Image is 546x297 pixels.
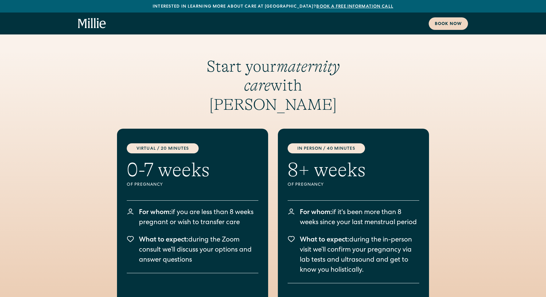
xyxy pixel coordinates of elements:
span: What to expect: [300,237,349,244]
p: during the Zoom consult we’ll discuss your options and answer questions [139,235,258,266]
div: Book now [435,21,462,27]
span: For whom: [300,209,332,216]
span: For whom: [139,209,171,216]
a: home [78,18,106,29]
h2: 8+ weeks [288,158,366,182]
em: maternity care [244,57,340,95]
p: if you are less than 8 weeks pregnant or wish to transfer care [139,208,258,228]
div: Of pregnancy [127,182,210,188]
h2: 0-7 weeks [127,158,210,182]
p: if it's been more than 8 weeks since your last menstrual period [300,208,419,228]
span: What to expect: [139,237,188,244]
div: in person / 40 minutes [288,143,365,153]
a: Book a free information call [316,5,393,9]
p: during the in-person visit we’ll confirm your pregnancy via lab tests and ultrasound and get to k... [300,235,419,276]
h3: Start your with [PERSON_NAME] [182,57,364,114]
a: Book now [429,17,468,30]
div: Virtual / 20 Minutes [127,143,199,153]
div: Of pregnancy [288,182,366,188]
